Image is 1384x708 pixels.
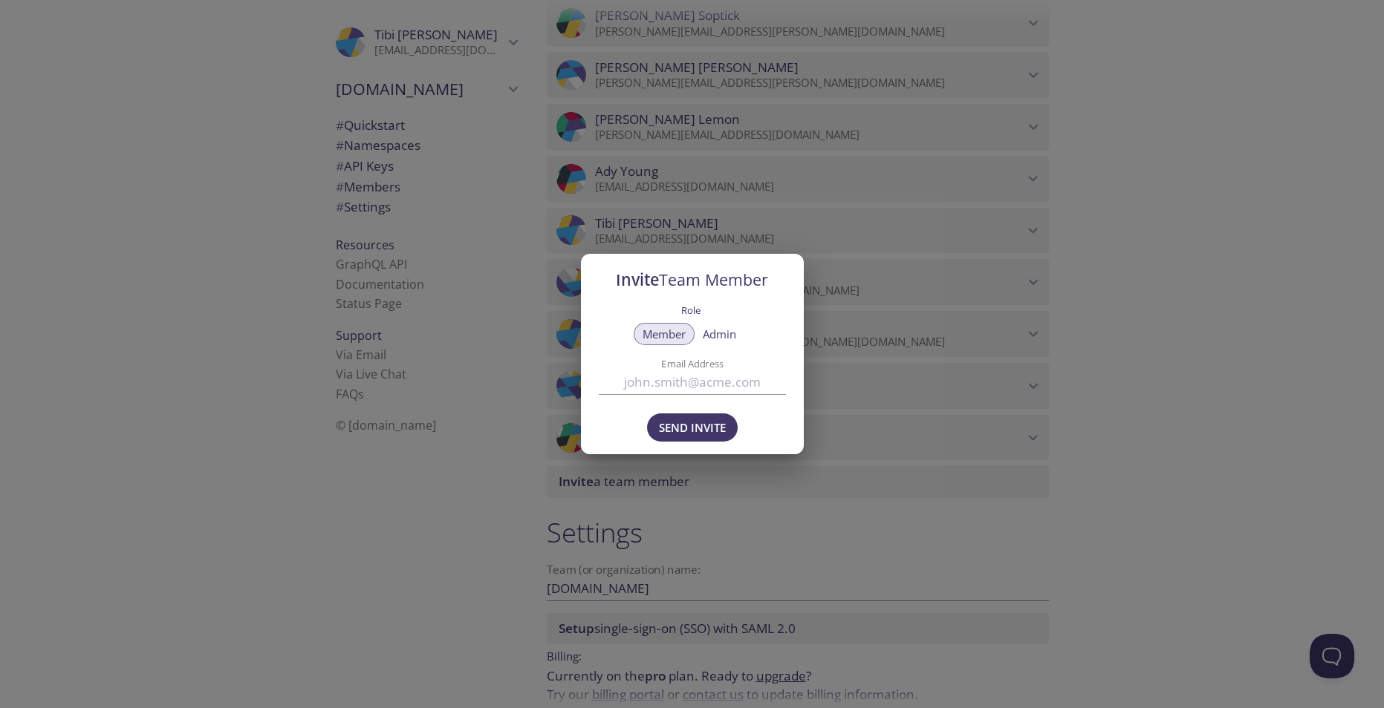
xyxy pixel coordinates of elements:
span: Invite [616,269,768,290]
button: Send Invite [647,413,738,442]
span: Team Member [659,269,768,290]
span: Send Invite [659,418,726,437]
button: Admin [694,323,745,345]
button: Member [634,323,695,345]
input: john.smith@acme.com [599,370,786,394]
label: Email Address [622,359,762,369]
label: Role [681,300,701,319]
